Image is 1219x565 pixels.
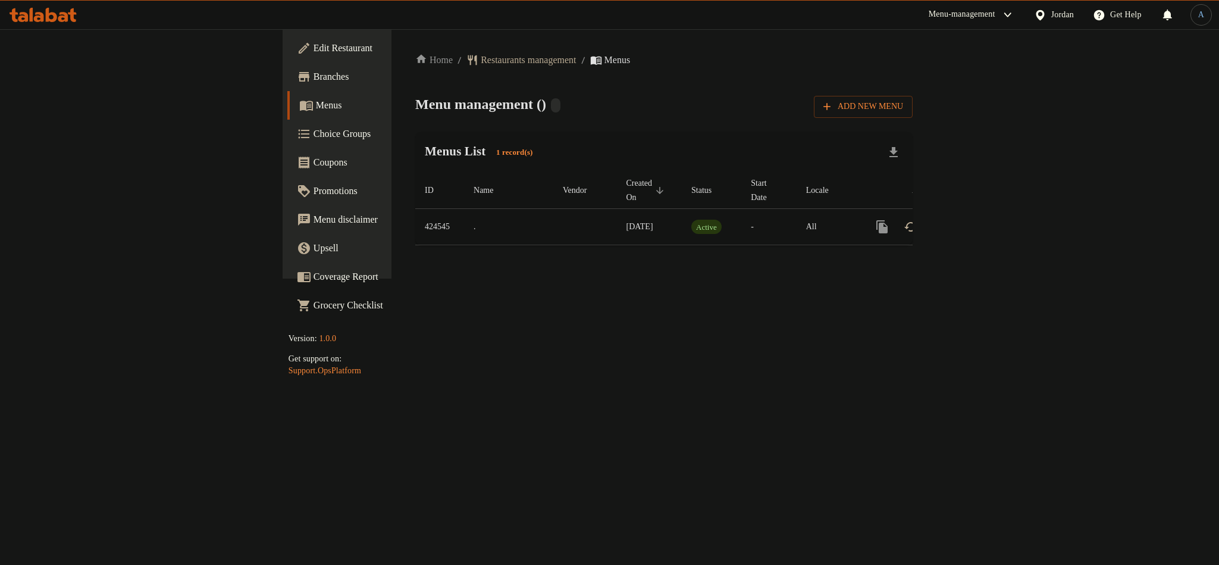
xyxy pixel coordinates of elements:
button: Add New Menu [814,96,913,118]
div: Export file [879,138,908,167]
a: Grocery Checklist [287,291,486,320]
span: Choice Groups [314,127,477,141]
span: Get support on: [289,354,341,363]
table: enhanced table [415,173,992,245]
span: A [1198,8,1204,21]
div: Jordan [1051,8,1074,21]
span: Status [691,183,727,198]
span: Menu disclaimer [314,213,477,227]
nav: breadcrumb [415,53,913,67]
a: Menus [287,91,486,120]
a: Coupons [287,148,486,177]
button: Change Status [897,213,925,241]
span: Created On [626,176,668,205]
span: Locale [806,183,844,198]
a: Choice Groups [287,120,486,148]
a: Restaurants management [466,53,576,67]
span: Vendor [563,183,602,198]
span: Grocery Checklist [314,298,477,313]
span: Name [474,183,509,198]
div: Menu-management [929,8,995,22]
a: Menu disclaimer [287,205,486,234]
span: Coverage Report [314,270,477,284]
li: / [581,53,585,67]
span: Active [691,220,722,234]
td: - [741,209,796,245]
a: Support.OpsPlatform [289,366,361,375]
span: [DATE] [626,222,653,231]
span: Edit Restaurant [314,41,477,55]
span: Menus [604,53,631,67]
a: Edit Restaurant [287,34,486,63]
span: 1 record(s) [489,147,540,158]
th: Actions [858,173,992,209]
h2: Menus List [425,142,540,162]
td: . [464,209,553,245]
button: more [868,213,897,241]
span: ID [425,183,449,198]
a: Branches [287,63,486,91]
td: All [797,209,858,245]
span: Promotions [314,184,477,198]
span: Branches [314,70,477,84]
span: Start Date [751,176,782,205]
span: Version: [289,334,317,343]
div: Total records count [489,143,540,163]
span: Coupons [314,155,477,170]
a: Promotions [287,177,486,205]
span: Restaurants management [481,53,576,67]
span: Menus [316,98,477,113]
a: Upsell [287,234,486,263]
span: 1.0.0 [319,334,336,343]
span: Add New Menu [823,99,903,114]
span: Upsell [314,241,477,255]
a: Coverage Report [287,263,486,291]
